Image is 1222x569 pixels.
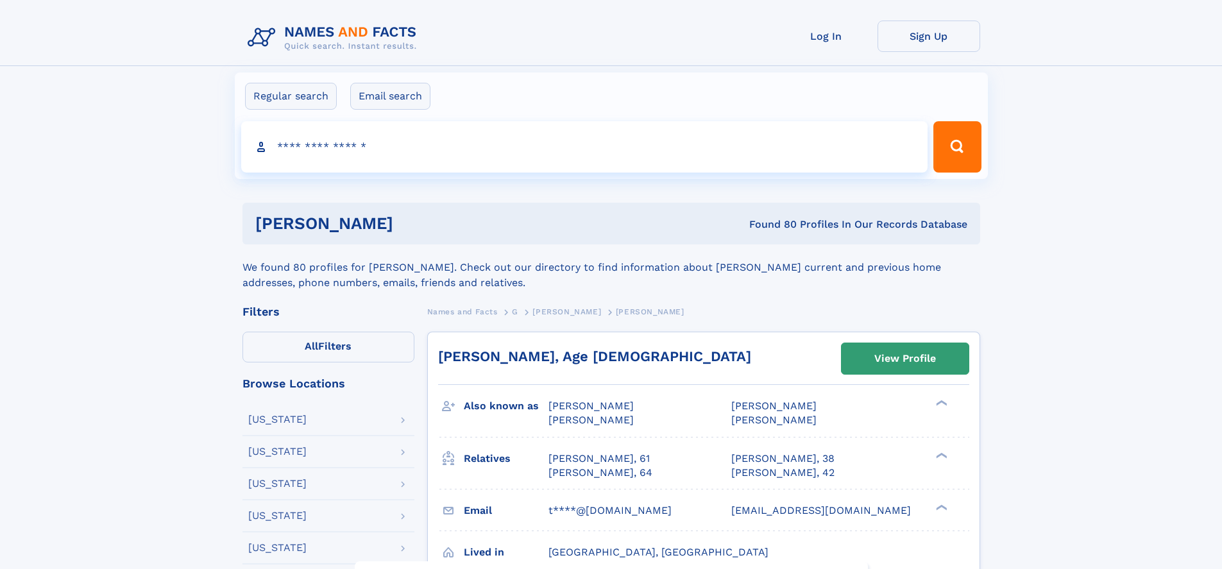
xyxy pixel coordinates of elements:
label: Regular search [245,83,337,110]
span: [PERSON_NAME] [616,307,684,316]
label: Email search [350,83,430,110]
span: [PERSON_NAME] [532,307,601,316]
div: [US_STATE] [248,511,307,521]
h3: Relatives [464,448,548,470]
div: ❯ [933,451,948,459]
button: Search Button [933,121,981,173]
div: [US_STATE] [248,446,307,457]
h3: Lived in [464,541,548,563]
div: We found 80 profiles for [PERSON_NAME]. Check out our directory to find information about [PERSON... [242,244,980,291]
div: View Profile [874,344,936,373]
div: [US_STATE] [248,414,307,425]
a: [PERSON_NAME], Age [DEMOGRAPHIC_DATA] [438,348,751,364]
span: [PERSON_NAME] [548,414,634,426]
div: Found 80 Profiles In Our Records Database [571,217,967,232]
a: Log In [775,21,878,52]
a: View Profile [842,343,969,374]
div: [US_STATE] [248,479,307,489]
span: [PERSON_NAME] [731,400,817,412]
div: Browse Locations [242,378,414,389]
a: [PERSON_NAME] [532,303,601,319]
a: [PERSON_NAME], 61 [548,452,650,466]
div: [US_STATE] [248,543,307,553]
span: G [512,307,518,316]
span: [PERSON_NAME] [548,400,634,412]
a: [PERSON_NAME], 38 [731,452,835,466]
a: [PERSON_NAME], 42 [731,466,835,480]
span: [PERSON_NAME] [731,414,817,426]
a: [PERSON_NAME], 64 [548,466,652,480]
span: All [305,340,318,352]
a: Sign Up [878,21,980,52]
a: G [512,303,518,319]
input: search input [241,121,928,173]
div: Filters [242,306,414,318]
img: Logo Names and Facts [242,21,427,55]
h3: Also known as [464,395,548,417]
h3: Email [464,500,548,522]
div: ❯ [933,503,948,511]
a: Names and Facts [427,303,498,319]
span: [EMAIL_ADDRESS][DOMAIN_NAME] [731,504,911,516]
h1: [PERSON_NAME] [255,216,572,232]
div: ❯ [933,399,948,407]
span: [GEOGRAPHIC_DATA], [GEOGRAPHIC_DATA] [548,546,768,558]
label: Filters [242,332,414,362]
